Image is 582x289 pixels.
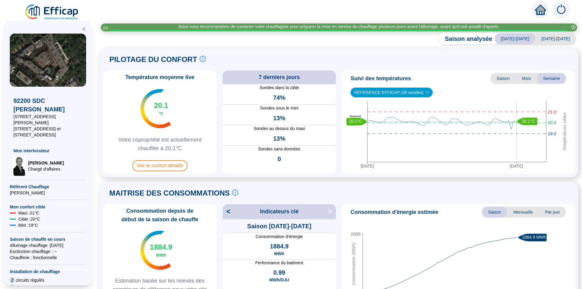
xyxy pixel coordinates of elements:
[535,4,546,15] span: home
[150,242,172,252] span: 1884.9
[547,120,556,125] tspan: 20.0
[223,233,336,240] span: Consommation d'énergie
[140,231,171,270] img: indicateur températures
[278,155,281,163] span: 0
[269,277,289,283] span: MWh/DJU
[10,255,86,261] span: Chaufferie : fonctionnelle
[522,235,546,240] text: 1884.9 MWh
[106,135,214,153] span: Votre copropriété est actuellement chauffée à 20.1°C
[482,207,507,218] span: Saison
[10,277,15,283] span: 2
[328,207,336,216] span: >
[273,268,285,277] span: 0.99
[547,110,556,114] tspan: 21.0
[156,252,166,258] span: MWh
[13,96,82,114] span: 92200 SDC [PERSON_NAME]
[10,190,86,196] span: [PERSON_NAME]
[140,89,171,128] img: indicateur températures
[426,91,429,94] span: down
[260,207,298,216] span: Indicateurs clé
[28,160,64,166] span: [PERSON_NAME]
[18,210,39,216] span: Maxi : 21 °C
[274,251,284,257] span: MWh
[495,33,535,44] span: [DATE]-[DATE]
[273,93,285,102] span: 74%
[13,126,82,138] span: [STREET_ADDRESS] et [STREET_ADDRESS]
[10,184,86,190] span: Référent Chauffage
[223,207,231,216] span: <
[273,134,285,143] span: 13%
[159,110,164,117] span: °C
[247,222,311,230] span: Saison [DATE]-[DATE]
[361,164,374,168] tspan: [DATE]
[349,119,362,124] text: 20.1°C
[259,73,300,81] span: 7 derniers jours
[16,277,44,283] span: circuits régulés
[10,248,86,255] span: Exctinction chauffage : --
[223,105,336,111] span: Sondes sous le mini
[223,125,336,132] span: Sondes au dessus du maxi
[122,73,198,81] span: Température moyenne live
[154,101,168,110] span: 20.1
[223,146,336,152] span: Sondes sans données
[102,26,108,30] i: 3 / 3
[109,188,230,198] span: MAITRISE DES CONSOMMATIONS
[571,25,576,29] span: close-circle
[109,55,197,64] span: PILOTAGE DU CONFORT
[82,27,86,31] span: double-left
[13,148,82,154] span: Mon interlocuteur
[507,207,539,218] span: Mensuelle
[24,4,80,21] img: efficap energie logo
[351,74,411,83] span: Suivi des températures
[490,73,516,84] span: Saison
[18,222,38,228] span: Mini : 19 °C
[273,114,285,122] span: 13%
[28,166,64,172] span: Chargé d'affaires
[10,242,86,248] span: Allumage chauffage : [DATE]
[132,160,187,171] span: Voir le confort détaillé
[516,73,537,84] span: Mois
[522,118,535,123] text: 20.1°C
[223,85,336,91] span: Sondes dans la cible
[510,164,523,168] tspan: [DATE]
[351,232,360,237] tspan: 2000
[537,73,566,84] span: Semaine
[200,56,206,62] span: info-circle
[548,131,556,136] tspan: 19.0
[350,115,361,118] text: Moyenne
[232,190,238,196] span: info-circle
[553,1,570,18] img: alerts
[351,242,356,285] tspan: Consommation (MWh)
[13,114,82,126] span: [STREET_ADDRESS][PERSON_NAME]
[10,204,86,210] span: Mon confort cible
[270,242,289,251] span: 1884.9
[13,156,26,176] img: Chargé d'affaires
[539,207,566,218] span: Par jour
[439,34,493,43] span: Saison analysée
[178,23,499,30] div: Nous vous recommandons de contacter votre chauffagiste pour préparer la mise en service du chauff...
[18,216,40,222] span: Cible : 20 °C
[106,207,214,224] span: Consommation depuis de début de la saison de chauffe
[223,260,336,266] span: Performance du batiment
[351,208,438,216] span: Consommation d'énergie estimée
[354,88,429,97] span: REFERENCE EFFICAP (35 sondes)
[10,236,86,242] span: Saison de chauffe en cours
[10,269,86,275] span: Installation de chauffage
[562,112,567,151] tspan: Températures cibles
[535,33,576,44] span: [DATE]-[DATE]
